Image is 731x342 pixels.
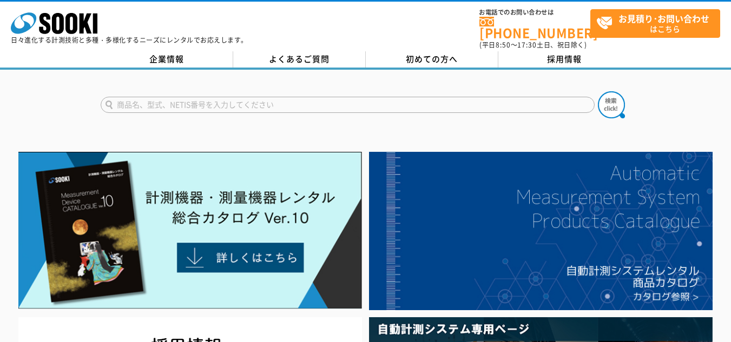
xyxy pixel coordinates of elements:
[598,91,625,118] img: btn_search.png
[233,51,366,68] a: よくあるご質問
[618,12,709,25] strong: お見積り･お問い合わせ
[479,40,587,50] span: (平日 ～ 土日、祝日除く)
[596,10,720,37] span: はこちら
[496,40,511,50] span: 8:50
[498,51,631,68] a: 採用情報
[369,152,713,310] img: 自動計測システムカタログ
[18,152,362,309] img: Catalog Ver10
[101,51,233,68] a: 企業情報
[11,37,248,43] p: 日々進化する計測技術と多種・多様化するニーズにレンタルでお応えします。
[479,9,590,16] span: お電話でのお問い合わせは
[406,53,458,65] span: 初めての方へ
[101,97,595,113] input: 商品名、型式、NETIS番号を入力してください
[366,51,498,68] a: 初めての方へ
[590,9,720,38] a: お見積り･お問い合わせはこちら
[479,17,590,39] a: [PHONE_NUMBER]
[517,40,537,50] span: 17:30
